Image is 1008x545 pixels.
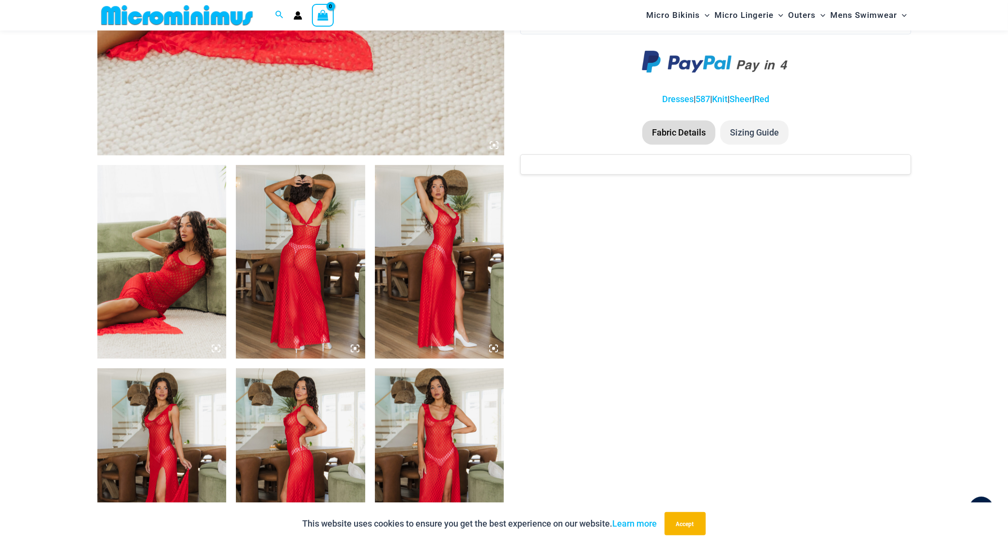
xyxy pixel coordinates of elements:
a: OutersMenu ToggleMenu Toggle [786,3,828,28]
a: Search icon link [275,9,284,21]
span: Outers [788,3,816,28]
span: Menu Toggle [700,3,710,28]
a: Knit [712,94,728,104]
p: | | | | [520,92,911,106]
img: Sometimes Red 587 Dress [97,165,227,359]
a: Red [754,94,769,104]
a: Micro LingerieMenu ToggleMenu Toggle [712,3,786,28]
img: MM SHOP LOGO FLAT [97,4,257,26]
a: 587 [696,94,710,104]
a: View Shopping Cart, empty [312,4,334,26]
li: Fabric Details [642,121,715,145]
span: Micro Lingerie [714,3,774,28]
li: Sizing Guide [720,121,789,145]
a: Dresses [662,94,694,104]
a: Micro BikinisMenu ToggleMenu Toggle [644,3,712,28]
span: Menu Toggle [816,3,825,28]
span: Menu Toggle [897,3,907,28]
p: This website uses cookies to ensure you get the best experience on our website. [303,516,657,531]
img: Sometimes Red 587 Dress [236,165,365,359]
nav: Site Navigation [642,1,911,29]
button: Accept [665,512,706,535]
a: Mens SwimwearMenu ToggleMenu Toggle [828,3,909,28]
span: Micro Bikinis [646,3,700,28]
span: Mens Swimwear [830,3,897,28]
a: Sheer [729,94,752,104]
span: Menu Toggle [774,3,783,28]
a: Learn more [613,518,657,529]
a: Account icon link [294,11,302,20]
img: Sometimes Red 587 Dress [375,165,504,359]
